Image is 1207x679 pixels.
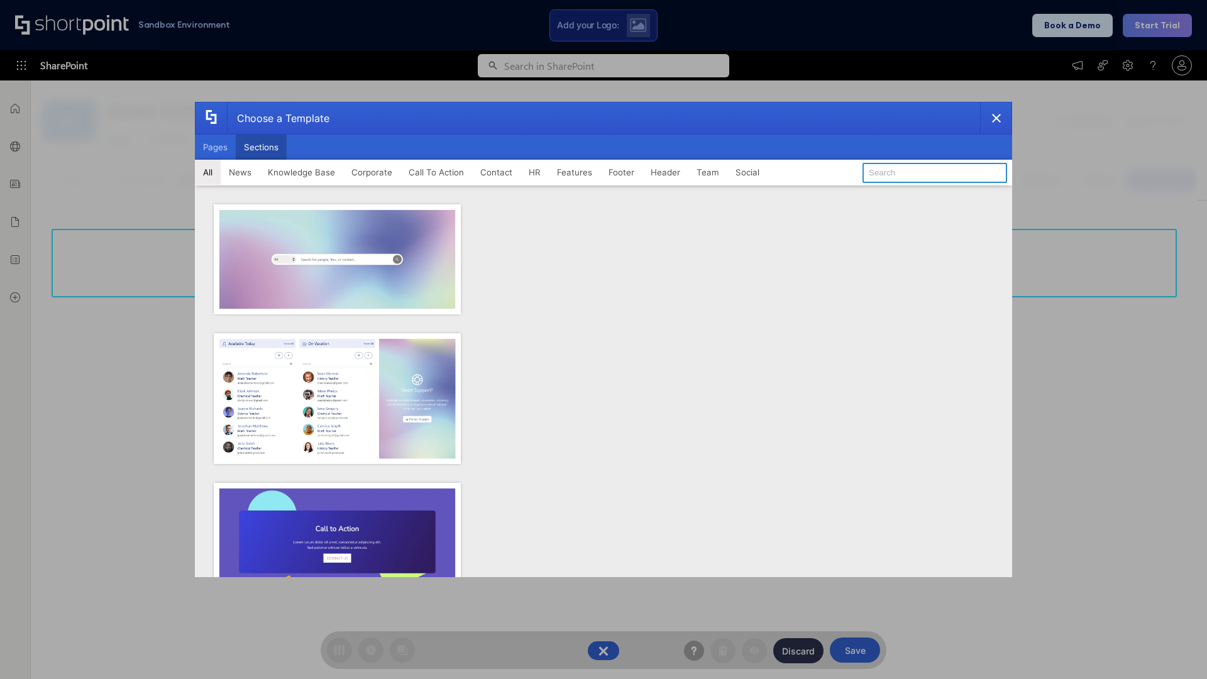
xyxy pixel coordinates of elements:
div: Choose a Template [227,102,329,134]
button: Pages [195,135,236,160]
button: Social [727,160,768,185]
button: Corporate [343,160,400,185]
button: Knowledge Base [260,160,343,185]
div: template selector [195,102,1012,577]
input: Search [863,163,1007,183]
button: Sections [236,135,287,160]
button: News [221,160,260,185]
button: Call To Action [400,160,472,185]
button: Team [688,160,727,185]
button: Footer [600,160,642,185]
button: All [195,160,221,185]
button: Header [642,160,688,185]
button: HR [521,160,549,185]
button: Contact [472,160,521,185]
button: Features [549,160,600,185]
iframe: Chat Widget [1144,619,1207,679]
